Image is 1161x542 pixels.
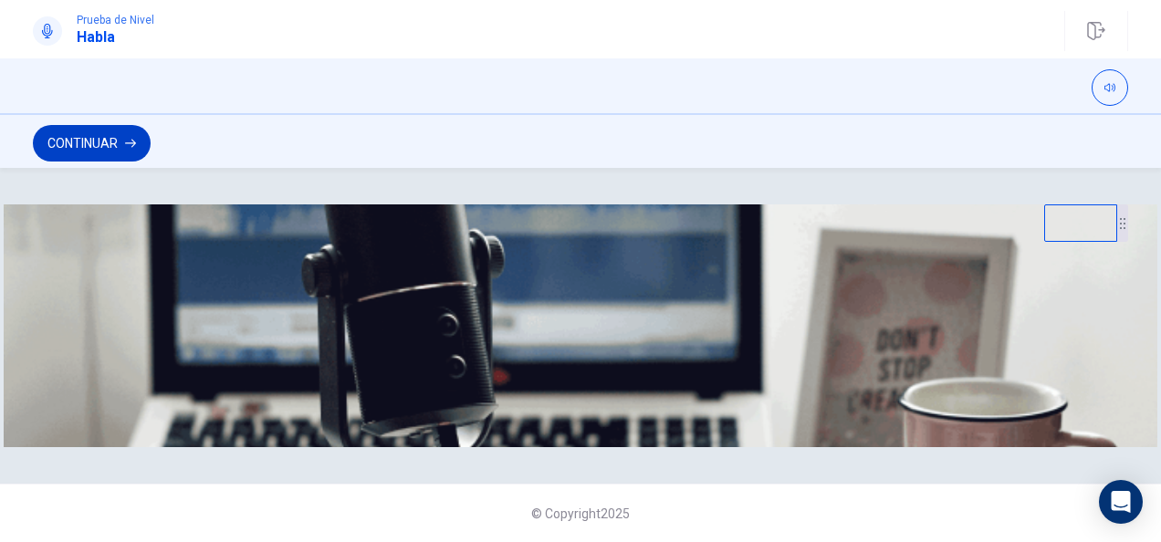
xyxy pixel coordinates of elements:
[77,26,154,48] h1: Habla
[33,125,151,162] button: Continuar
[1099,480,1143,524] div: Open Intercom Messenger
[4,204,1157,447] img: speaking intro
[77,14,154,26] span: Prueba de Nivel
[531,506,630,521] span: © Copyright 2025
